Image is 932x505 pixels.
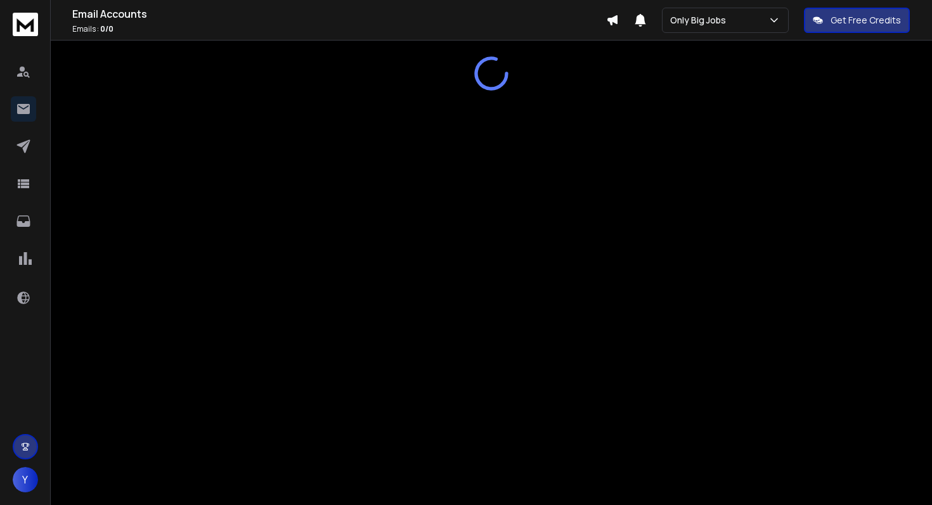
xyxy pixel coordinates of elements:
h1: Email Accounts [72,6,606,22]
button: Y [13,467,38,492]
p: Only Big Jobs [670,14,731,27]
p: Emails : [72,24,606,34]
img: logo [13,13,38,36]
p: Get Free Credits [831,14,901,27]
span: 0 / 0 [100,23,113,34]
button: Get Free Credits [804,8,910,33]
